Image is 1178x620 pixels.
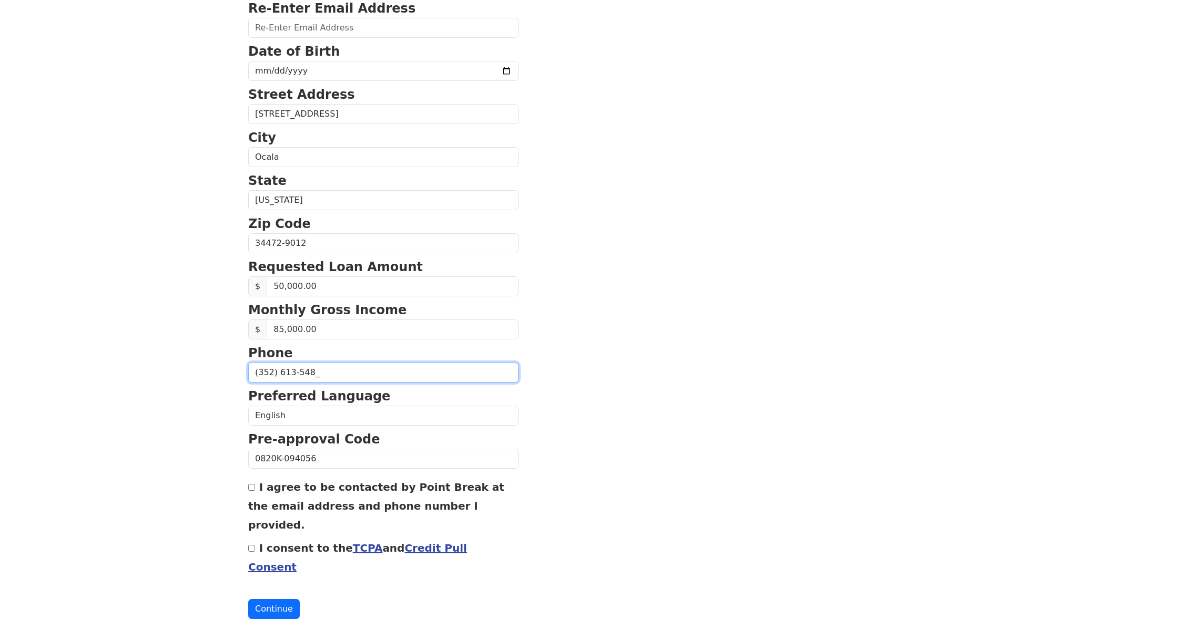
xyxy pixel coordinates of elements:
input: Street Address [248,104,519,124]
strong: Preferred Language [248,389,390,404]
strong: Pre-approval Code [248,432,380,447]
label: I agree to be contacted by Point Break at the email address and phone number I provided. [248,481,504,531]
input: Requested Loan Amount [267,276,519,296]
span: $ [248,276,267,296]
input: Monthly Gross Income [267,319,519,339]
strong: Zip Code [248,216,311,231]
span: $ [248,319,267,339]
strong: Requested Loan Amount [248,260,423,274]
strong: Phone [248,346,293,360]
p: Monthly Gross Income [248,301,519,319]
strong: State [248,173,287,188]
input: Zip Code [248,233,519,253]
input: Pre-approval Code [248,449,519,469]
input: Re-Enter Email Address [248,18,519,38]
input: City [248,147,519,167]
a: TCPA [353,542,383,554]
strong: City [248,130,276,145]
input: (___) ___-____ [248,363,519,383]
strong: Re-Enter Email Address [248,1,415,16]
strong: Date of Birth [248,44,340,59]
label: I consent to the and [248,542,467,573]
strong: Street Address [248,87,355,102]
button: Continue [248,599,300,619]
